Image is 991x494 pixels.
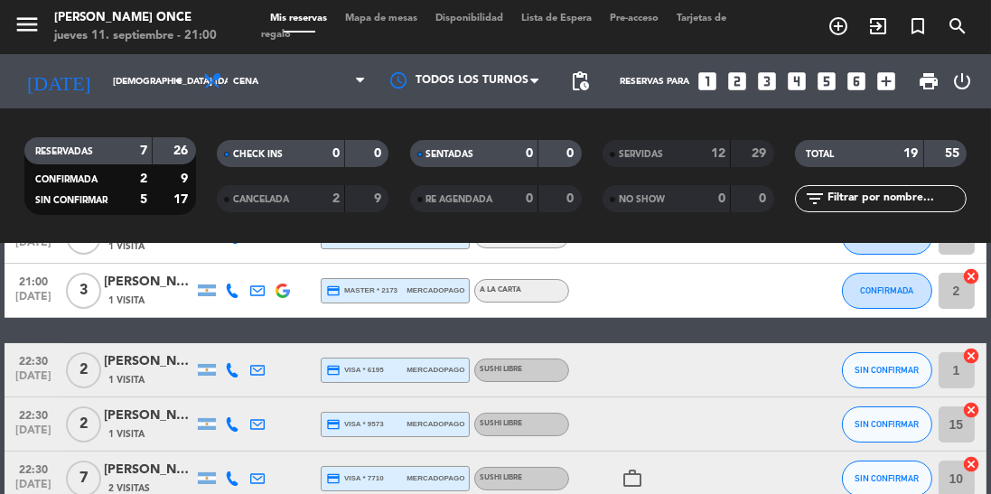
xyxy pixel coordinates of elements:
i: looks_one [696,70,719,93]
span: [DATE] [11,291,56,312]
span: 1 Visita [108,427,145,442]
i: credit_card [326,363,341,377]
strong: 5 [140,193,147,206]
span: 1 Visita [108,239,145,254]
button: CONFIRMADA [842,273,932,309]
span: Mis reservas [261,14,336,23]
span: Lista de Espera [512,14,601,23]
i: add_box [874,70,898,93]
strong: 7 [140,144,147,157]
i: exit_to_app [867,15,889,37]
span: SIN CONFIRMAR [855,365,919,375]
div: jueves 11. septiembre - 21:00 [54,27,217,45]
span: 21:00 [11,270,56,291]
span: mercadopago [407,364,464,376]
strong: 26 [173,144,192,157]
i: cancel [963,347,981,365]
strong: 2 [140,172,147,185]
span: 1 Visita [108,373,145,387]
i: power_settings_new [951,70,973,92]
button: menu [14,11,41,44]
span: CHECK INS [233,150,283,159]
span: [DATE] [11,424,56,445]
span: mercadopago [407,418,464,430]
i: looks_5 [815,70,838,93]
img: google-logo.png [276,284,290,298]
i: cancel [963,267,981,285]
span: [DATE] [11,370,56,391]
span: SIN CONFIRMAR [35,196,108,205]
div: [PERSON_NAME] Once [54,9,217,27]
strong: 17 [173,193,192,206]
span: pending_actions [569,70,591,92]
i: credit_card [326,417,341,432]
span: Sushi libre [480,366,522,373]
i: looks_6 [845,70,868,93]
i: add_circle_outline [827,15,849,37]
input: Filtrar por nombre... [826,189,966,209]
strong: 12 [711,147,725,160]
button: SIN CONFIRMAR [842,352,932,388]
span: CONFIRMADA [35,175,98,184]
span: master * 2173 [326,284,397,298]
button: SIN CONFIRMAR [842,406,932,443]
i: arrow_drop_down [168,70,190,92]
span: NO SHOW [619,195,665,204]
span: TOTAL [806,150,834,159]
span: RE AGENDADA [426,195,493,204]
span: visa * 6195 [326,363,383,377]
div: LOG OUT [947,54,977,108]
span: SERVIDAS [619,150,663,159]
span: SIN CONFIRMAR [855,473,919,483]
span: 2 [66,406,101,443]
strong: 0 [526,147,533,160]
strong: 0 [566,147,577,160]
i: work_outline [622,468,643,489]
span: [DATE] [11,237,56,257]
strong: 0 [332,147,340,160]
span: SIN CONFIRMAR [855,419,919,429]
i: credit_card [326,284,341,298]
strong: 0 [566,192,577,205]
span: print [918,70,940,92]
i: looks_4 [785,70,809,93]
span: 2 [66,352,101,388]
span: SENTADAS [426,150,474,159]
span: RESERVADAS [35,147,93,156]
span: Sushi libre [480,420,522,427]
span: Reservas para [620,77,689,87]
i: cancel [963,455,981,473]
span: 22:30 [11,404,56,424]
span: visa * 9573 [326,417,383,432]
i: filter_list [804,188,826,210]
i: looks_3 [755,70,779,93]
i: looks_two [725,70,749,93]
strong: 9 [374,192,385,205]
div: [PERSON_NAME] [PERSON_NAME] [104,351,194,372]
strong: 9 [181,172,192,185]
span: 1 Visita [108,294,145,308]
span: mercadopago [407,284,464,296]
i: turned_in_not [907,15,929,37]
strong: 55 [945,147,963,160]
strong: 29 [752,147,770,160]
span: CONFIRMADA [860,285,913,295]
i: [DATE] [14,62,104,100]
strong: 0 [759,192,770,205]
span: 3 [66,273,101,309]
span: Sushi libre [480,474,522,481]
span: Mapa de mesas [336,14,426,23]
strong: 0 [374,147,385,160]
strong: 0 [718,192,725,205]
i: menu [14,11,41,38]
span: 22:30 [11,350,56,370]
span: 22:30 [11,458,56,479]
span: A LA CARTA [480,286,521,294]
span: Cena [233,77,258,87]
i: search [947,15,968,37]
div: [PERSON_NAME] [104,405,194,426]
span: Disponibilidad [426,14,512,23]
i: credit_card [326,471,341,486]
span: visa * 7710 [326,471,383,486]
span: CANCELADA [233,195,289,204]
